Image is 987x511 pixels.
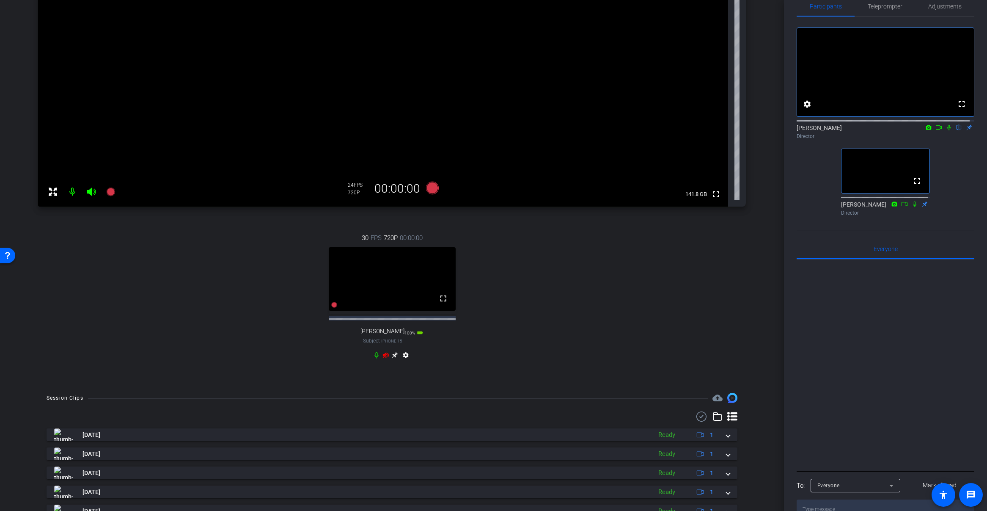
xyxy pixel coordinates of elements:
div: 00:00:00 [369,182,426,196]
span: Everyone [817,483,840,489]
mat-icon: cloud_upload [712,393,723,403]
div: To: [797,481,805,491]
span: Teleprompter [868,3,902,9]
span: [DATE] [82,431,100,439]
mat-expansion-panel-header: thumb-nail[DATE]Ready1 [47,447,737,460]
div: Director [797,133,974,140]
mat-icon: message [966,490,976,500]
div: Session Clips [47,394,83,402]
span: [PERSON_NAME] [360,328,404,335]
span: 100% [404,331,415,335]
div: 720P [348,189,369,196]
mat-icon: flip [954,123,964,131]
div: 24 [348,182,369,188]
mat-icon: settings [802,99,812,109]
div: Ready [654,487,679,497]
span: 1 [710,431,713,439]
span: FPS [371,233,382,243]
span: iPhone 15 [381,339,402,343]
img: thumb-nail [54,467,73,479]
img: thumb-nail [54,486,73,498]
div: [PERSON_NAME] [797,124,974,140]
span: [DATE] [82,488,100,497]
span: FPS [354,182,363,188]
span: [DATE] [82,450,100,459]
span: [DATE] [82,469,100,478]
span: Destinations for your clips [712,393,723,403]
button: Mark all read [905,478,975,493]
img: Session clips [727,393,737,403]
mat-icon: accessibility [938,490,949,500]
span: 1 [710,450,713,459]
mat-icon: fullscreen [711,189,721,199]
div: Ready [654,468,679,478]
span: Subject [363,337,402,345]
mat-icon: fullscreen [438,293,448,304]
span: 30 [362,233,368,243]
span: Mark all read [923,481,957,490]
mat-expansion-panel-header: thumb-nail[DATE]Ready1 [47,428,737,441]
mat-expansion-panel-header: thumb-nail[DATE]Ready1 [47,467,737,479]
img: thumb-nail [54,428,73,441]
span: 141.8 GB [682,189,710,199]
mat-icon: battery_std [417,329,423,336]
div: Ready [654,449,679,459]
span: 00:00:00 [400,233,423,243]
span: 1 [710,469,713,478]
span: 720P [384,233,398,243]
span: Participants [810,3,842,9]
span: 1 [710,488,713,497]
span: - [380,338,381,344]
div: Director [841,209,930,217]
span: Everyone [874,246,898,252]
span: Adjustments [928,3,962,9]
mat-icon: fullscreen [912,176,922,186]
div: [PERSON_NAME] [841,200,930,217]
mat-expansion-panel-header: thumb-nail[DATE]Ready1 [47,486,737,498]
mat-icon: fullscreen [957,99,967,109]
img: thumb-nail [54,447,73,460]
mat-icon: settings [401,352,411,362]
div: Ready [654,430,679,440]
